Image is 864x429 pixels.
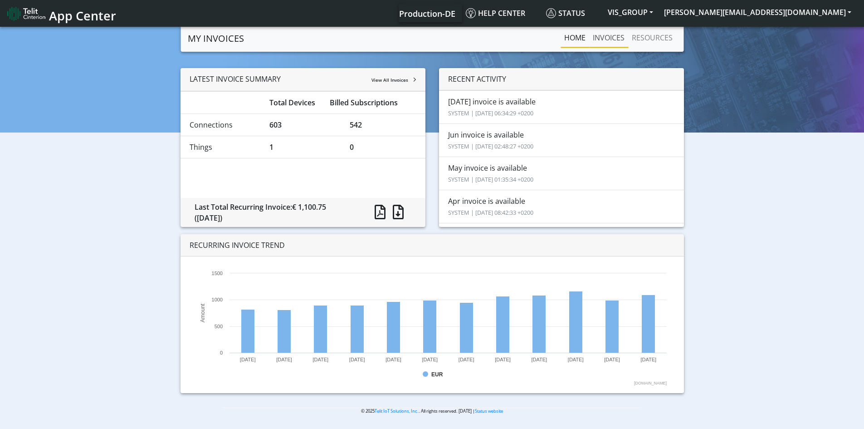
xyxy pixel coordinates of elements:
small: SYSTEM | [DATE] 01:35:34 +0200 [448,175,533,183]
text: [DATE] [459,357,474,362]
a: RESOURCES [628,29,676,47]
text: [DATE] [422,357,438,362]
a: Telit IoT Solutions, Inc. [375,408,419,414]
text: [DATE] [240,357,256,362]
div: RECURRING INVOICE TREND [181,234,684,256]
text: [DATE] [349,357,365,362]
div: LATEST INVOICE SUMMARY [181,68,425,91]
text: [DATE] [531,357,547,362]
a: App Center [7,4,115,23]
text: [DATE] [640,357,656,362]
a: Your current platform instance [399,4,455,22]
text: [DATE] [495,357,511,362]
span: € 1,100.75 [292,202,326,212]
li: May invoice downloaded [439,223,684,256]
div: 603 [263,119,343,130]
text: [DATE] [386,357,401,362]
small: SYSTEM | [DATE] 06:34:29 +0200 [448,109,533,117]
div: Total Devices [263,97,323,108]
text: 500 [214,324,222,329]
text: [DATE] [604,357,620,362]
img: status.svg [546,8,556,18]
text: [DOMAIN_NAME] [634,381,667,385]
div: 542 [343,119,423,130]
a: Help center [462,4,542,22]
text: [DATE] [312,357,328,362]
div: Things [183,142,263,153]
span: Status [546,8,585,18]
text: [DATE] [568,357,584,362]
text: 1000 [211,297,222,302]
small: SYSTEM | [DATE] 08:42:33 +0200 [448,208,533,217]
text: Amount [200,303,206,322]
div: RECENT ACTIVITY [439,68,684,90]
a: MY INVOICES [188,30,244,48]
li: [DATE] invoice is available [439,90,684,124]
div: ([DATE]) [195,212,354,223]
button: VIS_GROUP [602,4,659,20]
img: logo-telit-cinterion-gw-new.png [7,6,45,21]
li: Jun invoice is available [439,123,684,157]
span: Help center [466,8,525,18]
a: Home [561,29,589,47]
text: [DATE] [276,357,292,362]
text: 1500 [211,271,222,276]
li: Apr invoice is available [439,190,684,223]
text: EUR [431,371,443,378]
a: INVOICES [589,29,628,47]
button: [PERSON_NAME][EMAIL_ADDRESS][DOMAIN_NAME] [659,4,857,20]
li: May invoice is available [439,157,684,190]
div: 1 [263,142,343,153]
span: View All Invoices [371,77,408,83]
div: Connections [183,119,263,130]
text: 0 [220,350,223,355]
a: Status website [475,408,503,414]
div: Billed Subscriptions [323,97,423,108]
div: Last Total Recurring Invoice: [188,202,361,223]
a: Status [542,4,602,22]
span: App Center [49,7,116,24]
span: Production-DE [399,8,455,19]
small: SYSTEM | [DATE] 02:48:27 +0200 [448,142,533,150]
div: 0 [343,142,423,153]
img: knowledge.svg [466,8,476,18]
p: © 2025 . All rights reserved. [DATE] | [223,408,641,414]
